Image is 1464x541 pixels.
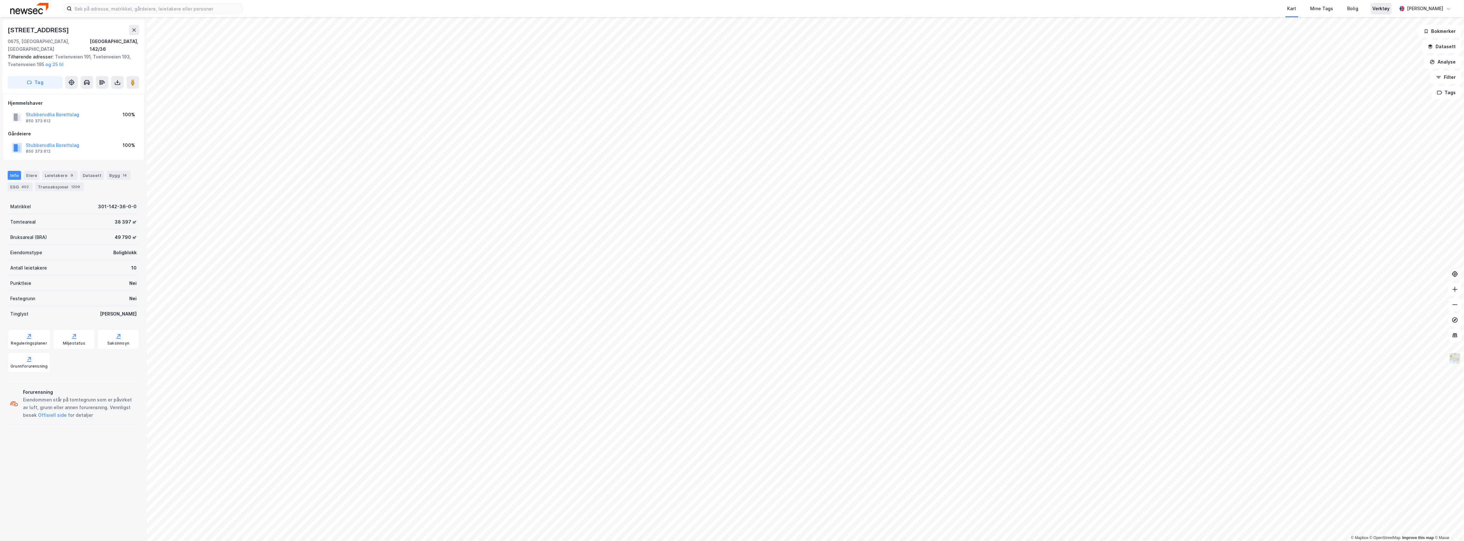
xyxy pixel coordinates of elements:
div: Grunnforurensning [11,364,48,369]
div: 14 [121,172,128,179]
div: Mine Tags [1310,5,1333,12]
div: Festegrunn [10,295,35,302]
div: Hjemmelshaver [8,99,139,107]
div: Bruksareal (BRA) [10,233,47,241]
div: [PERSON_NAME] [100,310,137,318]
a: Improve this map [1402,536,1434,540]
div: 1209 [70,184,81,190]
a: OpenStreetMap [1370,536,1401,540]
div: Kart [1287,5,1296,12]
div: 9 [69,172,75,179]
div: 402 [20,184,30,190]
button: Tags [1432,86,1461,99]
div: 100% [123,111,135,118]
div: Eiendomstype [10,249,42,256]
div: Verktøy [1373,5,1390,12]
div: Tomteareal [10,218,36,226]
div: Eiendommen står på tomtegrunn som er påvirket av luft, grunn eller annen forurensning. Vennligst ... [23,396,137,419]
div: 0675, [GEOGRAPHIC_DATA], [GEOGRAPHIC_DATA] [8,38,90,53]
div: Tinglyst [10,310,28,318]
div: Matrikkel [10,203,31,210]
button: Bokmerker [1418,25,1461,38]
div: Antall leietakere [10,264,47,272]
div: 100% [123,141,135,149]
div: Bygg [107,171,131,180]
div: Tvetenveien 191, Tvetenveien 193, Tvetenveien 195 [8,53,134,68]
div: 850 373 612 [26,118,50,124]
div: Gårdeiere [8,130,139,138]
div: Eiere [24,171,40,180]
div: Boligblokk [113,249,137,256]
div: Miljøstatus [63,341,85,346]
div: Forurensning [23,388,137,396]
button: Filter [1431,71,1461,84]
div: 49 790 ㎡ [115,233,137,241]
div: [PERSON_NAME] [1407,5,1444,12]
div: Info [8,171,21,180]
div: Saksinnsyn [107,341,129,346]
button: Tag [8,76,63,89]
div: Bolig [1347,5,1359,12]
iframe: Chat Widget [1432,510,1464,541]
div: Kontrollprogram for chat [1432,510,1464,541]
div: ESG [8,182,33,191]
div: Nei [129,279,137,287]
div: [STREET_ADDRESS] [8,25,70,35]
div: Leietakere [42,171,78,180]
div: 850 373 612 [26,149,50,154]
a: Mapbox [1351,536,1369,540]
img: Z [1449,352,1461,364]
div: Punktleie [10,279,31,287]
div: 38 397 ㎡ [115,218,137,226]
img: newsec-logo.f6e21ccffca1b3a03d2d.png [10,3,49,14]
button: Datasett [1422,40,1461,53]
div: [GEOGRAPHIC_DATA], 142/36 [90,38,139,53]
div: Nei [129,295,137,302]
div: 301-142-36-0-0 [98,203,137,210]
span: Tilhørende adresser: [8,54,55,59]
div: Reguleringsplaner [11,341,47,346]
div: Transaksjoner [35,182,84,191]
div: Datasett [80,171,104,180]
button: Analyse [1424,56,1461,68]
div: 10 [131,264,137,272]
input: Søk på adresse, matrikkel, gårdeiere, leietakere eller personer [72,4,242,13]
